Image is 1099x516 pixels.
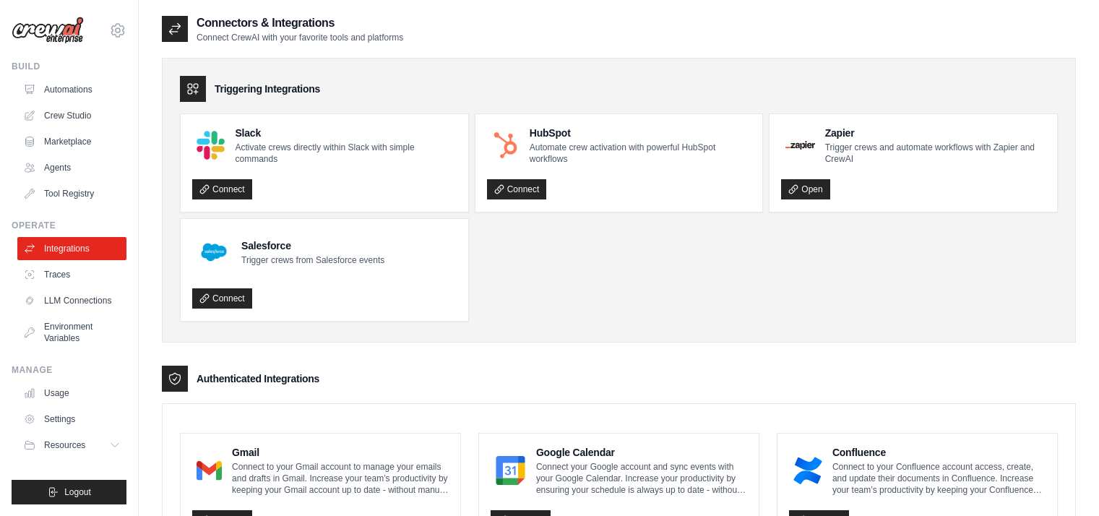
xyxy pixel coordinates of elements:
[781,179,829,199] a: Open
[197,14,403,32] h2: Connectors & Integrations
[17,408,126,431] a: Settings
[17,156,126,179] a: Agents
[536,445,747,460] h4: Google Calendar
[197,235,231,270] img: Salesforce Logo
[12,364,126,376] div: Manage
[12,220,126,231] div: Operate
[1027,447,1099,516] iframe: Chat Widget
[64,486,91,498] span: Logout
[197,371,319,386] h3: Authenticated Integrations
[241,254,384,266] p: Trigger crews from Salesforce events
[197,32,403,43] p: Connect CrewAI with your favorite tools and platforms
[825,142,1046,165] p: Trigger crews and automate workflows with Zapier and CrewAI
[491,131,520,159] img: HubSpot Logo
[232,445,449,460] h4: Gmail
[530,142,751,165] p: Automate crew activation with powerful HubSpot workflows
[530,126,751,140] h4: HubSpot
[825,126,1046,140] h4: Zapier
[17,315,126,350] a: Environment Variables
[17,237,126,260] a: Integrations
[17,104,126,127] a: Crew Studio
[192,179,252,199] a: Connect
[785,141,814,150] img: Zapier Logo
[232,461,449,496] p: Connect to your Gmail account to manage your emails and drafts in Gmail. Increase your team’s pro...
[832,445,1046,460] h4: Confluence
[17,382,126,405] a: Usage
[487,179,547,199] a: Connect
[12,61,126,72] div: Build
[832,461,1046,496] p: Connect to your Confluence account access, create, and update their documents in Confluence. Incr...
[192,288,252,309] a: Connect
[44,439,85,451] span: Resources
[197,131,225,159] img: Slack Logo
[235,126,456,140] h4: Slack
[17,434,126,457] button: Resources
[17,289,126,312] a: LLM Connections
[197,456,222,485] img: Gmail Logo
[536,461,747,496] p: Connect your Google account and sync events with your Google Calendar. Increase your productivity...
[17,130,126,153] a: Marketplace
[793,456,822,485] img: Confluence Logo
[235,142,456,165] p: Activate crews directly within Slack with simple commands
[17,182,126,205] a: Tool Registry
[17,263,126,286] a: Traces
[215,82,320,96] h3: Triggering Integrations
[17,78,126,101] a: Automations
[12,480,126,504] button: Logout
[495,456,526,485] img: Google Calendar Logo
[241,238,384,253] h4: Salesforce
[12,17,84,44] img: Logo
